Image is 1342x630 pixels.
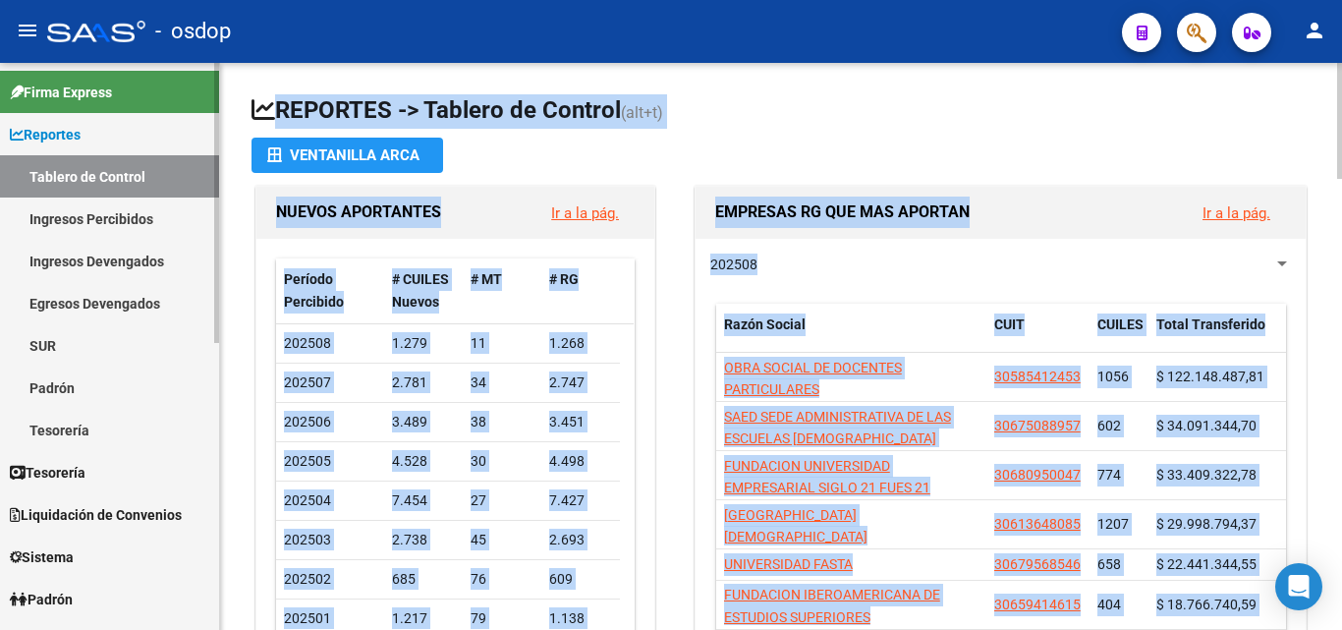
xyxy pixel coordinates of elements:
span: 202501 [284,610,331,626]
span: 30659414615 [994,597,1081,612]
span: Firma Express [10,82,112,103]
span: - osdop [155,10,231,53]
span: $ 18.766.740,59 [1156,597,1257,612]
span: UNIVERSIDAD FASTA [724,556,853,572]
datatable-header-cell: CUILES [1090,304,1148,369]
span: FUNDACION UNIVERSIDAD EMPRESARIAL SIGLO 21 FUES 21 [724,458,930,496]
a: Ir a la pág. [551,204,619,222]
span: 202505 [284,453,331,469]
div: 2.738 [392,529,455,551]
span: 774 [1097,467,1121,483]
button: Ir a la pág. [1187,195,1286,231]
span: Padrón [10,589,73,610]
button: Ir a la pág. [535,195,635,231]
datatable-header-cell: # MT [463,258,541,323]
span: FUNDACION IBEROAMERICANA DE ESTUDIOS SUPERIORES [724,587,940,625]
div: 11 [471,332,533,355]
span: $ 33.409.322,78 [1156,467,1257,483]
span: Razón Social [724,316,806,332]
div: 4.528 [392,450,455,473]
span: $ 22.441.344,55 [1156,556,1257,572]
div: 1.138 [549,607,612,630]
div: 1.279 [392,332,455,355]
span: 30613648085 [994,516,1081,532]
div: 7.454 [392,489,455,512]
h1: REPORTES -> Tablero de Control [252,94,1311,129]
div: 3.489 [392,411,455,433]
datatable-header-cell: CUIT [986,304,1090,369]
span: SAED SEDE ADMINISTRATIVA DE LAS ESCUELAS [DEMOGRAPHIC_DATA] OBISPADO DE [GEOGRAPHIC_DATA] [724,409,951,470]
span: 202502 [284,571,331,587]
span: Tesorería [10,462,85,484]
div: 1.217 [392,607,455,630]
div: 27 [471,489,533,512]
span: CUILES [1097,316,1144,332]
div: Ventanilla ARCA [267,138,427,173]
div: 4.498 [549,450,612,473]
div: 34 [471,372,533,394]
div: 79 [471,607,533,630]
button: Ventanilla ARCA [252,138,443,173]
span: 30675088957 [994,418,1081,433]
datatable-header-cell: Total Transferido [1148,304,1286,369]
datatable-header-cell: # RG [541,258,620,323]
span: $ 122.148.487,81 [1156,369,1264,384]
div: 685 [392,568,455,591]
span: 30585412453 [994,369,1081,384]
span: OBRA SOCIAL DE DOCENTES PARTICULARES [724,360,902,398]
span: Sistema [10,546,74,568]
span: Reportes [10,124,81,145]
span: # CUILES Nuevos [392,271,449,310]
span: # RG [549,271,579,287]
div: 30 [471,450,533,473]
span: # MT [471,271,502,287]
div: 2.747 [549,372,612,394]
span: 1056 [1097,369,1129,384]
span: EMPRESAS RG QUE MAS APORTAN [715,202,970,221]
div: Open Intercom Messenger [1275,563,1322,610]
span: $ 34.091.344,70 [1156,418,1257,433]
span: (alt+t) [621,103,663,122]
div: 76 [471,568,533,591]
span: 202508 [710,257,757,272]
div: 609 [549,568,612,591]
a: Ir a la pág. [1202,204,1270,222]
span: NUEVOS APORTANTES [276,202,441,221]
div: 2.693 [549,529,612,551]
span: 202506 [284,414,331,430]
span: 658 [1097,556,1121,572]
div: 2.781 [392,372,455,394]
datatable-header-cell: Razón Social [716,304,986,369]
span: 404 [1097,597,1121,612]
span: 1207 [1097,516,1129,532]
span: 202508 [284,335,331,351]
span: 602 [1097,418,1121,433]
span: $ 29.998.794,37 [1156,516,1257,532]
span: Total Transferido [1156,316,1265,332]
span: 202503 [284,532,331,547]
span: [GEOGRAPHIC_DATA][DEMOGRAPHIC_DATA] [724,507,867,545]
div: 3.451 [549,411,612,433]
span: 30679568546 [994,556,1081,572]
mat-icon: person [1303,19,1326,42]
span: 202507 [284,374,331,390]
span: 202504 [284,492,331,508]
div: 45 [471,529,533,551]
div: 7.427 [549,489,612,512]
datatable-header-cell: Período Percibido [276,258,384,323]
span: Período Percibido [284,271,344,310]
span: Liquidación de Convenios [10,504,182,526]
div: 38 [471,411,533,433]
div: 1.268 [549,332,612,355]
datatable-header-cell: # CUILES Nuevos [384,258,463,323]
span: 30680950047 [994,467,1081,483]
mat-icon: menu [16,19,39,42]
span: CUIT [994,316,1025,332]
